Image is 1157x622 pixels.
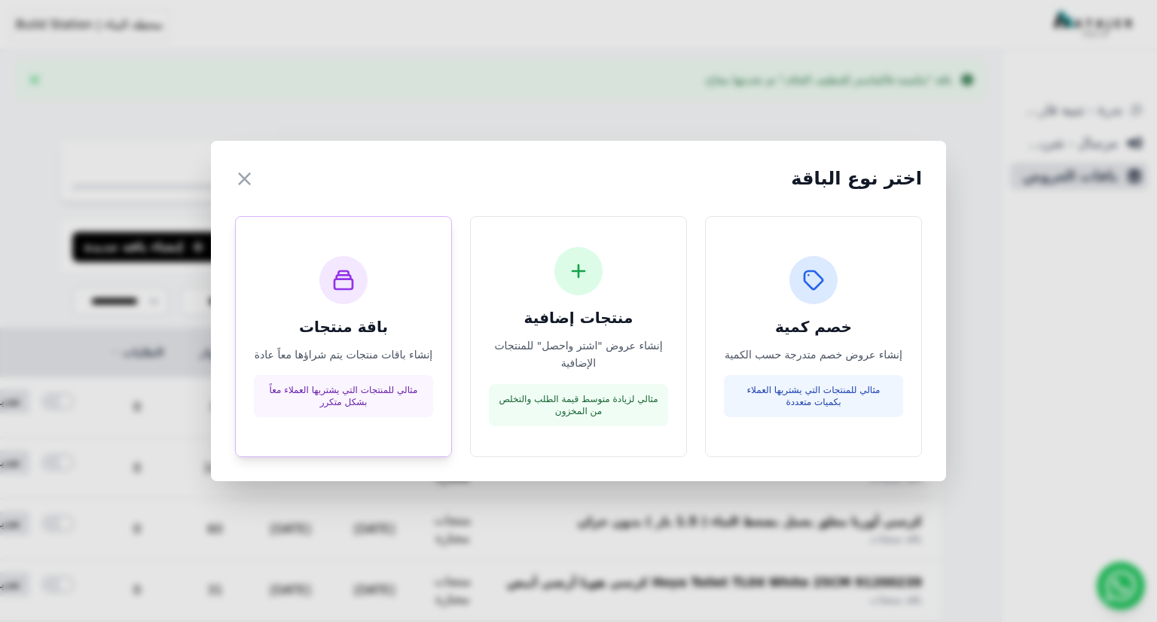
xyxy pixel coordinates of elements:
[724,346,903,364] p: إنشاء عروض خصم متدرجة حسب الكمية
[733,384,894,408] p: مثالي للمنتجات التي يشتريها العملاء بكميات متعددة
[235,165,254,192] button: ×
[498,393,659,417] p: مثالي لزيادة متوسط قيمة الطلب والتخلص من المخزون
[724,316,903,337] h3: خصم كمية
[254,316,433,337] h3: باقة منتجات
[489,337,668,372] p: إنشاء عروض "اشتر واحصل" للمنتجات الإضافية
[489,307,668,328] h3: منتجات إضافية
[263,384,424,408] p: مثالي للمنتجات التي يشتريها العملاء معاً بشكل متكرر
[254,346,433,364] p: إنشاء باقات منتجات يتم شراؤها معاً عادة
[791,166,922,191] h2: اختر نوع الباقة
